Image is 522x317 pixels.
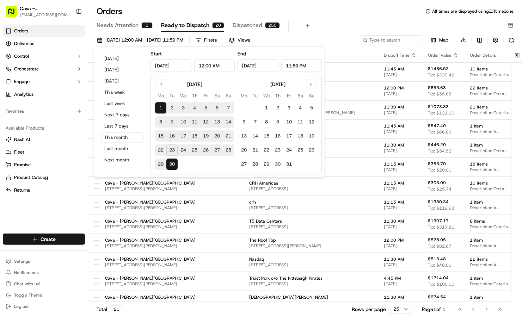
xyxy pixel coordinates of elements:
[249,205,373,211] span: [STREET_ADDRESS]
[428,199,449,205] span: $1330.34
[105,186,196,192] span: [STREET_ADDRESS][PERSON_NAME]
[384,275,417,281] span: 4:45 PM
[110,305,123,313] div: 20
[166,145,178,156] button: 23
[155,159,166,170] button: 29
[428,52,459,58] div: Order Value
[3,38,85,49] a: Deliveries
[50,174,85,180] a: Powered byPylon
[105,256,196,262] span: Cava - [PERSON_NAME][GEOGRAPHIC_DATA]
[155,145,166,156] button: 22
[384,205,417,211] span: [DATE]
[14,136,30,143] span: Nash AI
[384,186,417,192] span: [DATE]
[57,154,116,167] a: 💻API Documentation
[249,256,373,262] span: Nasdaq
[189,145,200,156] button: 25
[428,218,449,224] span: $1907.17
[18,45,127,52] input: Got a question? Start typing here...
[249,262,373,268] span: [STREET_ADDRESS]
[352,306,386,313] p: Rows per page
[470,237,510,243] span: 1 item
[101,65,143,75] button: [DATE]
[295,117,306,128] button: 11
[211,92,223,99] th: Saturday
[470,218,510,224] span: 8 items
[428,237,446,243] span: $528.05
[178,131,189,142] button: 17
[250,117,261,128] button: 7
[249,180,373,186] span: CRH Americas
[428,91,452,97] span: Tip: $55.68
[166,159,178,170] button: 30
[384,104,417,110] span: 11:30 AM
[470,256,510,262] span: 22 items
[283,117,295,128] button: 10
[384,66,417,72] span: 11:45 AM
[3,25,85,37] a: Orders
[97,305,123,313] div: Total
[283,145,295,156] button: 24
[32,67,116,74] div: Start new chat
[14,292,42,298] span: Toggle Theme
[470,148,510,154] span: Description: Order includes grilled chicken and rice, falafel crunch bowls, Greek salad, brownies...
[470,262,510,268] span: Description: A catering order including two group bowl bars (Grilled Chicken and Harissa Honey Ch...
[151,59,191,72] input: Date
[4,154,57,167] a: 📗Knowledge Base
[223,145,234,156] button: 28
[101,144,143,154] button: Last month
[238,37,250,43] span: Views
[384,161,417,167] span: 11:15 AM
[109,90,128,98] button: See all
[14,79,30,85] span: Engage
[306,79,316,89] button: Go to next month
[428,167,452,173] span: Tip: $20.00
[470,104,510,110] span: 21 items
[14,281,40,287] span: Chat with us!
[3,256,85,266] button: Settings
[7,28,128,39] p: Welcome 👋
[105,262,196,268] span: [STREET_ADDRESS][PERSON_NAME]
[428,123,446,129] span: $547.40
[14,187,30,193] span: Returns
[428,104,449,110] span: $1073.33
[97,21,139,30] span: Needs Attention
[200,145,211,156] button: 26
[101,76,143,86] button: [DATE]
[14,28,28,34] span: Orders
[155,117,166,128] button: 8
[3,123,85,134] div: Available Products
[470,300,510,306] span: Description: Catering order for 35 people, including Group Bowl Bars with Grilled Steak, Grilled ...
[192,35,220,45] button: Filters
[238,145,250,156] button: 20
[428,281,454,287] span: Tip: $100.00
[14,53,29,60] span: Control
[428,161,446,167] span: $355.70
[6,187,82,193] a: Returns
[211,145,223,156] button: 27
[439,37,448,43] span: Map
[250,92,261,99] th: Tuesday
[428,262,452,268] span: Tip: $48.00
[200,92,211,99] th: Friday
[94,35,186,45] button: [DATE] 12:00 AM - [DATE] 11:59 PM
[384,256,417,262] span: 11:30 AM
[6,136,82,143] a: Nash AI
[41,236,56,243] span: Create
[67,157,113,164] span: API Documentation
[265,22,280,29] div: 255
[178,92,189,99] th: Wednesday
[105,281,196,287] span: [STREET_ADDRESS][PERSON_NAME]
[470,186,510,192] span: Description: Order includes a variety of bowls: 2 Roasted Vegetable + Avocado, 5 Chicken + Rice, ...
[470,199,510,205] span: 1 item
[105,180,196,186] span: Cava - [PERSON_NAME][GEOGRAPHIC_DATA]
[178,102,189,114] button: 3
[428,186,452,192] span: Tip: $25.74
[14,259,30,264] span: Settings
[189,102,200,114] button: 4
[238,131,250,142] button: 13
[7,91,47,97] div: Past conversations
[101,110,143,120] button: Next 7 days
[384,180,417,186] span: 11:15 AM
[223,102,234,114] button: 7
